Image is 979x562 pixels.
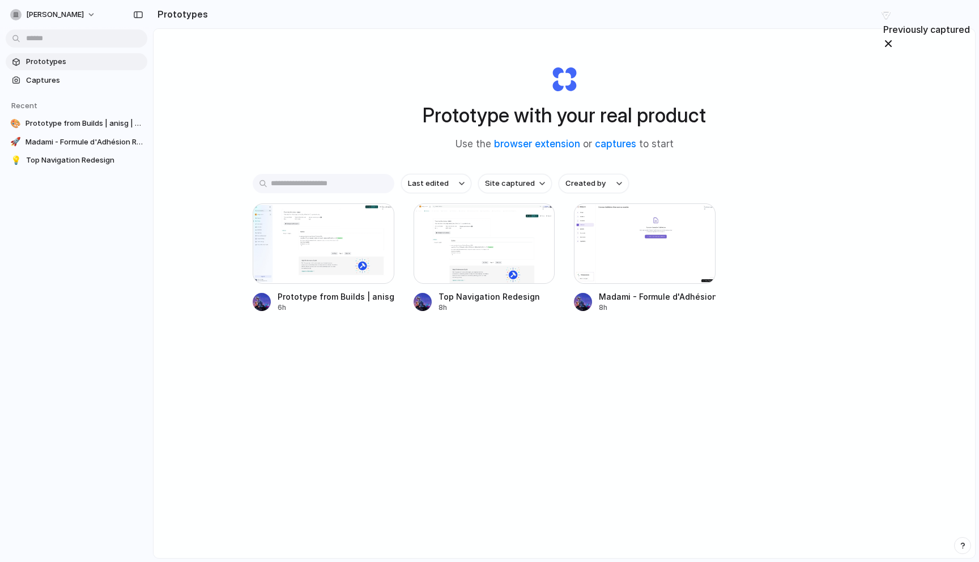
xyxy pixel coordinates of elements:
[6,6,101,24] button: [PERSON_NAME]
[559,174,629,193] button: Created by
[456,137,674,152] span: Use the or to start
[595,138,636,150] a: captures
[10,155,22,166] div: 💡
[6,72,147,89] a: Captures
[599,291,716,303] div: Madami - Formule d'Adhésion Redesign
[25,118,143,129] span: Prototype from Builds | anisg | Netlify
[278,291,394,303] div: Prototype from Builds | anisg | Netlify
[10,118,21,129] div: 🎨
[6,134,147,151] a: 🚀Madami - Formule d'Adhésion Redesign
[423,100,706,130] h1: Prototype with your real product
[6,115,147,132] a: 🎨Prototype from Builds | anisg | Netlify
[26,155,143,166] span: Top Navigation Redesign
[574,203,716,313] a: Madami - Formule d'Adhésion RedesignMadami - Formule d'Adhésion Redesign8h
[278,303,394,313] div: 6h
[10,137,21,148] div: 🚀
[439,291,540,303] div: Top Navigation Redesign
[26,9,84,20] span: [PERSON_NAME]
[478,174,552,193] button: Site captured
[11,101,37,110] span: Recent
[599,303,716,313] div: 8h
[414,203,555,313] a: Top Navigation RedesignTop Navigation Redesign8h
[253,203,394,313] a: Prototype from Builds | anisg | NetlifyPrototype from Builds | anisg | Netlify6h
[485,178,535,189] span: Site captured
[25,137,143,148] span: Madami - Formule d'Adhésion Redesign
[439,303,540,313] div: 8h
[494,138,580,150] a: browser extension
[26,56,143,67] span: Prototypes
[6,53,147,70] a: Prototypes
[408,178,449,189] span: Last edited
[153,7,208,21] h2: Prototypes
[26,75,143,86] span: Captures
[401,174,471,193] button: Last edited
[565,178,606,189] span: Created by
[6,152,147,169] a: 💡Top Navigation Redesign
